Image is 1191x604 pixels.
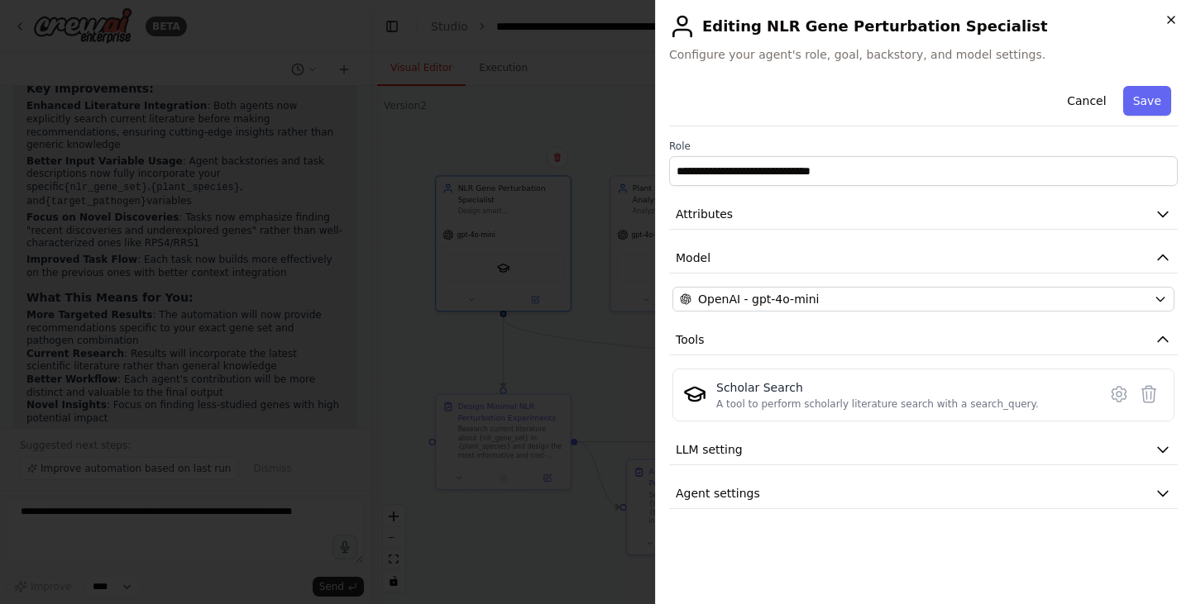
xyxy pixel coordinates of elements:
span: Agent settings [676,485,760,502]
button: LLM setting [669,435,1178,465]
button: Attributes [669,199,1178,230]
div: Scholar Search [716,379,1039,396]
label: Role [669,140,1178,153]
span: Configure your agent's role, goal, backstory, and model settings. [669,46,1178,63]
button: Tools [669,325,1178,355]
h2: Editing NLR Gene Perturbation Specialist [669,13,1178,40]
span: Attributes [676,206,733,222]
span: LLM setting [676,441,743,458]
button: OpenAI - gpt-4o-mini [672,287,1174,312]
button: Save [1123,86,1171,116]
button: Cancel [1057,86,1116,116]
button: Delete tool [1134,379,1164,409]
span: Model [676,250,710,266]
button: Agent settings [669,478,1178,509]
img: SerplyScholarSearchTool [683,383,706,406]
button: Configure tool [1104,379,1134,409]
div: A tool to perform scholarly literature search with a search_query. [716,397,1039,411]
button: Model [669,243,1178,273]
span: OpenAI - gpt-4o-mini [698,291,819,307]
span: Tools [676,331,705,348]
